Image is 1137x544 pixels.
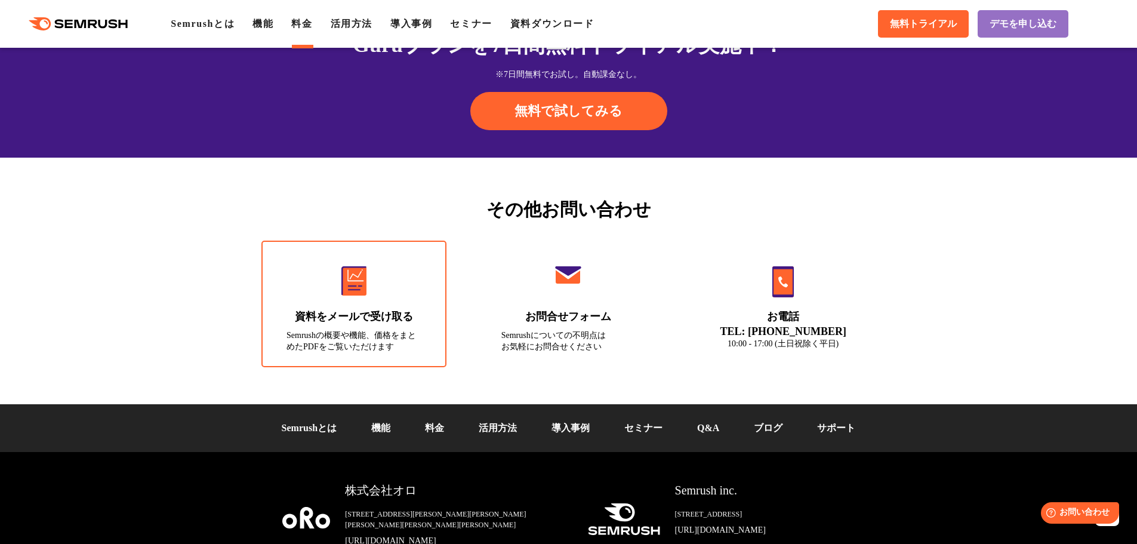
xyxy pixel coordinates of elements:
[978,10,1068,38] a: デモを申し込む
[716,309,851,324] div: お電話
[371,423,390,433] a: 機能
[450,19,492,29] a: セミナー
[291,19,312,29] a: 料金
[479,423,517,433] a: 活用方法
[476,241,661,367] a: お問合せフォーム Semrushについての不明点はお気軽にお問合せください
[624,423,663,433] a: セミナー
[425,423,444,433] a: 料金
[246,69,891,81] div: ※7日間無料でお試し。自動課金なし。
[675,482,855,499] div: Semrush inc.
[697,423,719,433] a: Q&A
[286,309,421,324] div: 資料をメールで受け取る
[501,330,636,352] div: Semrushについての不明点は お気軽にお問合せください
[286,330,421,352] div: Semrushの概要や機能、価格をまとめたPDFをご覧いただけます
[171,19,235,29] a: Semrushとは
[345,482,568,499] div: 株式会社オロ
[282,423,337,433] a: Semrushとは
[754,423,782,433] a: ブログ
[246,196,891,223] div: その他お問い合わせ
[510,19,594,29] a: 資料ダウンロード
[514,102,623,120] span: 無料で試してみる
[390,19,432,29] a: 導入事例
[716,338,851,349] div: 10:00 - 17:00 (土日祝除く平日)
[551,423,590,433] a: 導入事例
[817,423,855,433] a: サポート
[1031,497,1124,531] iframe: Help widget launcher
[878,10,969,38] a: 無料トライアル
[990,18,1056,30] span: デモを申し込む
[252,19,273,29] a: 機能
[331,19,372,29] a: 活用方法
[261,241,446,367] a: 資料をメールで受け取る Semrushの概要や機能、価格をまとめたPDFをご覧いただけます
[470,92,667,130] a: 無料で試してみる
[890,18,957,30] span: 無料トライアル
[345,509,568,530] div: [STREET_ADDRESS][PERSON_NAME][PERSON_NAME][PERSON_NAME][PERSON_NAME][PERSON_NAME]
[282,507,330,528] img: oro company
[716,325,851,338] div: TEL: [PHONE_NUMBER]
[675,509,855,520] div: [STREET_ADDRESS]
[675,524,855,536] a: [URL][DOMAIN_NAME]
[501,309,636,324] div: お問合せフォーム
